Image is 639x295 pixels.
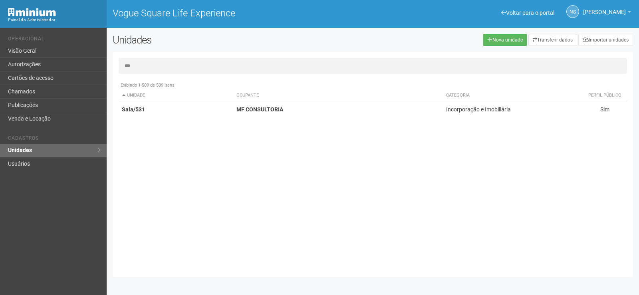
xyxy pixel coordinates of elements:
[122,106,145,113] strong: Sala/531
[8,8,56,16] img: Minium
[443,102,583,117] td: Incorporação e Imobiliária
[528,34,577,46] a: Transferir dados
[119,89,234,102] th: Unidade: activate to sort column descending
[8,135,101,144] li: Cadastros
[119,82,627,89] div: Exibindo 1-509 de 509 itens
[8,16,101,24] div: Painel do Administrador
[600,106,609,113] span: Sim
[113,8,367,18] h1: Vogue Square Life Experience
[582,89,627,102] th: Perfil público: activate to sort column ascending
[501,10,554,16] a: Voltar para o portal
[233,89,443,102] th: Ocupante: activate to sort column ascending
[113,34,323,46] h2: Unidades
[583,10,631,16] a: [PERSON_NAME]
[566,5,579,18] a: NS
[236,106,283,113] strong: MF CONSULTORIA
[8,36,101,44] li: Operacional
[578,34,633,46] a: Importar unidades
[583,1,626,15] span: Nicolle Silva
[483,34,527,46] a: Nova unidade
[443,89,583,102] th: Categoria: activate to sort column ascending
